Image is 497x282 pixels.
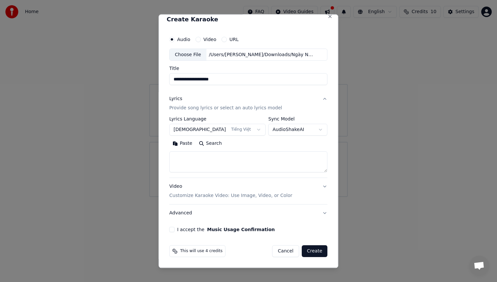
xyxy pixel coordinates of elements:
button: Cancel [272,246,299,257]
span: This will use 4 credits [180,249,223,254]
div: LyricsProvide song lyrics or select an auto lyrics model [169,117,327,178]
button: Create [302,246,328,257]
label: Video [203,37,216,42]
p: Provide song lyrics or select an auto lyrics model [169,105,282,112]
div: Lyrics [169,96,182,102]
label: Audio [177,37,190,42]
label: Lyrics Language [169,117,266,121]
div: Choose File [170,49,206,61]
label: Title [169,66,327,71]
button: Advanced [169,205,327,222]
button: LyricsProvide song lyrics or select an auto lyrics model [169,91,327,117]
button: Search [196,139,225,149]
label: URL [229,37,239,42]
button: I accept the [207,228,275,232]
button: VideoCustomize Karaoke Video: Use Image, Video, or Color [169,178,327,205]
label: Sync Model [269,117,328,121]
button: Paste [169,139,196,149]
p: Customize Karaoke Video: Use Image, Video, or Color [169,193,292,199]
label: I accept the [177,228,275,232]
div: /Users/[PERSON_NAME]/Downloads/Ngày Nhớ Đêm Mong.mp3 [206,52,318,58]
div: Video [169,184,292,199]
h2: Create Karaoke [167,16,330,22]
